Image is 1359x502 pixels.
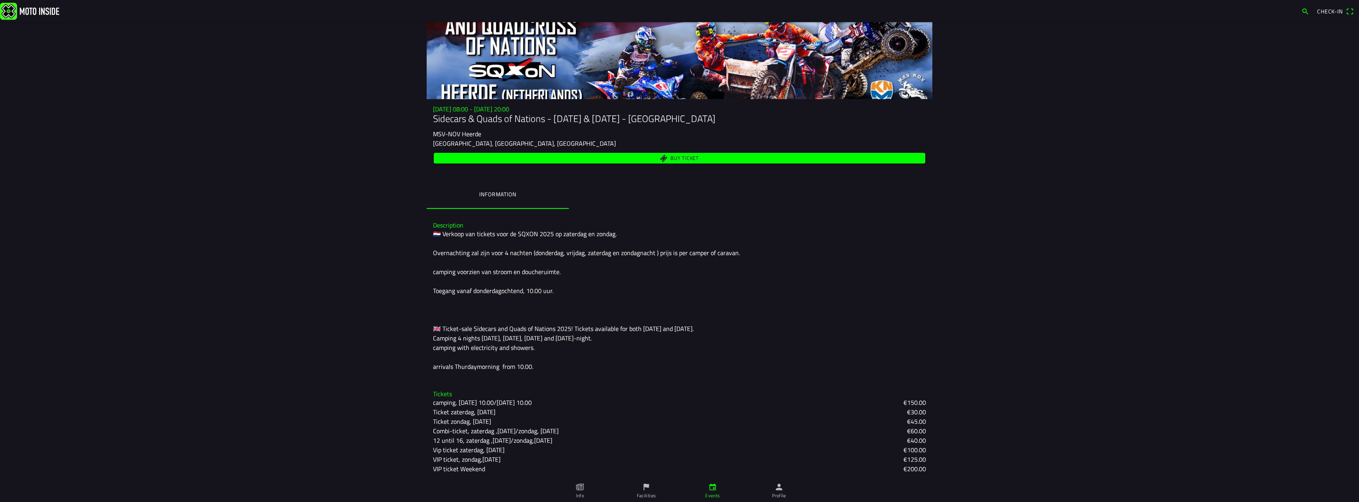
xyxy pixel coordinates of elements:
[433,229,926,371] div: 🇳🇱 Verkoop van tickets voor de SQXON 2025 op zaterdag en zondag. Overnachting zal zijn voor 4 nac...
[433,390,926,398] h3: Tickets
[433,129,481,139] ion-text: MSV-NOV Heerde
[903,398,926,407] ion-text: €150.00
[637,492,656,499] ion-label: Facilities
[433,113,926,124] h1: Sidecars & Quads of Nations - [DATE] & [DATE] - [GEOGRAPHIC_DATA]
[772,492,786,499] ion-label: Profile
[907,436,926,445] ion-text: €40.00
[433,436,552,445] ion-text: 12 until 16, zaterdag ,[DATE]/zondag,[DATE]
[433,407,495,417] ion-text: Ticket zaterdag, [DATE]
[907,407,926,417] ion-text: €30.00
[433,139,616,148] ion-text: [GEOGRAPHIC_DATA], [GEOGRAPHIC_DATA], [GEOGRAPHIC_DATA]
[433,105,926,113] h3: [DATE] 08:00 - [DATE] 20:00
[1317,7,1343,15] span: Check-in
[576,492,584,499] ion-label: Info
[433,398,532,407] ion-text: camping, [DATE] 10.00/[DATE] 10.00
[1297,4,1313,18] a: search
[670,156,699,161] span: Buy ticket
[433,417,491,426] ion-text: Ticket zondag, [DATE]
[705,492,720,499] ion-label: Events
[907,426,926,436] ion-text: €60.00
[433,455,501,464] ion-text: VIP ticket, zondag,[DATE]
[433,426,559,436] ion-text: Combi-ticket, zaterdag ,[DATE]/zondag, [DATE]
[433,445,504,455] ion-text: Vip ticket zaterdag, [DATE]
[433,464,485,474] ion-text: VIP ticket Weekend
[642,483,651,491] ion-icon: flag
[479,190,516,199] ion-label: Information
[907,417,926,426] ion-text: €45.00
[903,445,926,455] ion-text: €100.00
[903,455,926,464] ion-text: €125.00
[576,483,584,491] ion-icon: paper
[775,483,783,491] ion-icon: person
[433,222,926,229] h3: Description
[903,464,926,474] ion-text: €200.00
[708,483,717,491] ion-icon: calendar
[1313,4,1357,18] a: Check-inqr scanner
